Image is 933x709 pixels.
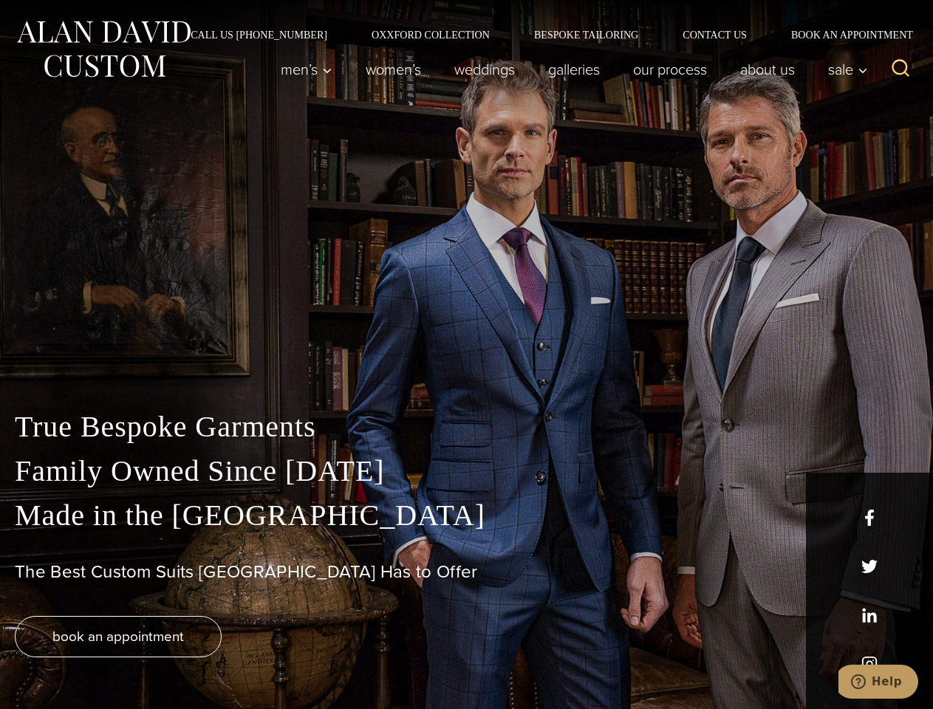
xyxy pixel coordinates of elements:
a: Contact Us [660,30,769,40]
a: book an appointment [15,616,222,657]
a: weddings [438,55,532,84]
a: About Us [724,55,812,84]
a: Call Us [PHONE_NUMBER] [168,30,349,40]
h1: The Best Custom Suits [GEOGRAPHIC_DATA] Has to Offer [15,561,918,583]
nav: Secondary Navigation [168,30,918,40]
a: Oxxford Collection [349,30,512,40]
a: Book an Appointment [769,30,918,40]
a: Galleries [532,55,617,84]
button: Men’s sub menu toggle [264,55,349,84]
p: True Bespoke Garments Family Owned Since [DATE] Made in the [GEOGRAPHIC_DATA] [15,405,918,538]
button: View Search Form [883,52,918,87]
a: Women’s [349,55,438,84]
button: Sale sub menu toggle [812,55,876,84]
img: Alan David Custom [15,16,192,82]
a: Bespoke Tailoring [512,30,660,40]
nav: Primary Navigation [264,55,876,84]
span: book an appointment [52,626,184,647]
iframe: Opens a widget where you can chat to one of our agents [838,665,918,702]
a: Our Process [617,55,724,84]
